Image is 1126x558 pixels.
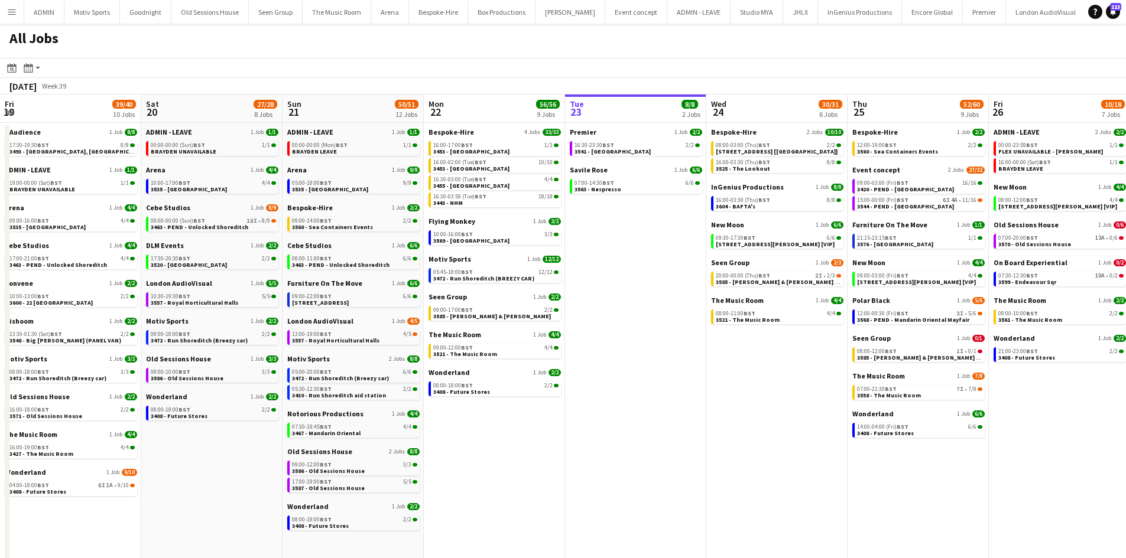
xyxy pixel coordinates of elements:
[433,159,486,165] span: 16:00-02:00 (Tue)
[852,165,900,174] span: Event concept
[857,180,908,186] span: 09:00-03:00 (Fri)
[711,220,843,258] div: New Moon1 Job6/609:30-17:30BST6/6[STREET_ADDRESS][PERSON_NAME] [VIP]
[37,141,49,149] span: BST
[686,180,694,186] span: 6/6
[951,197,958,203] span: 4A
[125,204,137,211] span: 4/4
[538,159,553,165] span: 10/10
[549,218,561,225] span: 3/3
[5,165,51,174] span: ADMIN - LEAVE
[171,1,249,24] button: Old Sessions House
[151,217,276,230] a: 08:00-00:00 (Sun)BST18I•8/93463 - PEND - Unlocked Shoreditch
[816,184,829,191] span: 1 Job
[716,165,770,172] span: 3525 - The Lookout
[146,203,278,241] div: Cebe Studios1 Job8/908:00-00:00 (Sun)BST18I•8/93463 - PEND - Unlocked Shoreditch
[179,254,190,262] span: BST
[429,128,474,136] span: Bespoke-Hire
[998,197,1038,203] span: 08:00-12:00
[852,165,985,220] div: Event concept2 Jobs27/3209:00-03:00 (Fri)BST16/163420 - PEND - [GEOGRAPHIC_DATA]15:00-00:00 (Fri)...
[146,241,278,250] a: DLM Events1 Job2/2
[287,241,332,250] span: Cebe Studios
[429,217,561,254] div: Flying Monkey1 Job3/310:00-16:00BST3/33569 - [GEOGRAPHIC_DATA]
[433,192,559,206] a: 16:30-03:59 (Tue)BST18/183443 - NHM
[429,128,561,136] a: Bespoke-Hire4 Jobs33/33
[831,184,843,191] span: 8/8
[857,148,938,155] span: 3560 - Sea Containers Events
[9,179,135,192] a: 19:00-00:00 (Sat)BST1/1BRAYDEN UNAVAILABLE
[121,142,129,148] span: 8/8
[24,1,64,24] button: ADMIN
[857,185,954,193] span: 3420 - PEND - Royal Opera House
[5,128,41,136] span: 1 Audience
[533,218,546,225] span: 1 Job
[5,165,137,203] div: ADMIN - LEAVE1 Job1/119:00-00:00 (Sat)BST1/1BRAYDEN UNAVAILABLE
[287,165,420,174] a: Arena1 Job9/9
[109,129,122,136] span: 1 Job
[109,204,122,211] span: 1 Job
[109,167,122,174] span: 1 Job
[403,180,411,186] span: 9/9
[968,235,976,241] span: 1/1
[716,142,770,148] span: 08:00-03:00 (Thu)
[674,167,687,174] span: 1 Job
[475,175,486,183] span: BST
[825,129,843,136] span: 10/10
[429,128,561,217] div: Bespoke-Hire4 Jobs33/3316:00-17:00BST1/13453 - [GEOGRAPHIC_DATA]16:00-02:00 (Tue)BST10/103453 - [...
[468,1,536,24] button: Box Productions
[602,141,614,149] span: BST
[433,141,559,155] a: 16:00-17:00BST1/13453 - [GEOGRAPHIC_DATA]
[731,1,783,24] button: Studio MYA
[998,148,1103,155] span: FLEX UNAVAILABLE - Ben Turner
[5,203,137,212] a: Arena1 Job4/4
[37,217,49,224] span: BST
[972,221,985,229] span: 1/1
[575,148,651,155] span: 3541 - Royal Festival Hall
[151,179,276,192] a: 10:00-17:00BST4/43535 - [GEOGRAPHIC_DATA]
[9,142,49,148] span: 17:30-19:30
[1026,196,1038,204] span: BST
[475,158,486,166] span: BST
[686,142,694,148] span: 2/2
[121,218,129,224] span: 4/4
[536,1,605,24] button: [PERSON_NAME]
[998,141,1124,155] a: 00:00-23:59BST1/1FLEX UNAVAILABLE - [PERSON_NAME]
[716,141,841,155] a: 08:00-03:00 (Thu)BST2/2[STREET_ADDRESS] [[GEOGRAPHIC_DATA]]
[544,142,553,148] span: 1/1
[5,241,137,279] div: Cebe Studios1 Job4/417:00-21:00BST4/43463 - PEND - Unlocked Shoreditch
[602,179,614,187] span: BST
[292,217,417,230] a: 09:00-14:00BST2/23560 - Sea Containers Events
[1026,141,1038,149] span: BST
[262,142,270,148] span: 1/1
[818,1,902,24] button: InGenius Productions
[292,254,417,268] a: 08:00-11:00BST6/63463 - PEND - Unlocked Shoreditch
[948,167,964,174] span: 2 Jobs
[433,182,510,190] span: 3455 - Kensington Palace
[674,129,687,136] span: 1 Job
[711,220,744,229] span: New Moon
[957,129,970,136] span: 1 Job
[570,128,596,136] span: Premier
[429,217,475,226] span: Flying Monkey
[249,1,303,24] button: Seen Group
[1109,142,1118,148] span: 1/1
[120,1,171,24] button: Goodnight
[433,230,559,244] a: 10:00-16:00BST3/33569 - [GEOGRAPHIC_DATA]
[433,177,486,182] span: 16:30-03:00 (Tue)
[857,197,908,203] span: 15:00-00:00 (Fri)
[1114,129,1126,136] span: 2/2
[151,142,205,148] span: 00:00-00:00 (Sun)
[716,240,835,248] span: 3396 - PEND - 9 Clifford St [VIP]
[711,182,843,220] div: InGenius Productions1 Job8/816:00-03:30 (Thu)BST8/83604 - BAFTA's
[994,182,1027,191] span: New Moon
[716,234,841,247] a: 09:30-17:30BST6/6[STREET_ADDRESS][PERSON_NAME] [VIP]
[146,128,192,136] span: ADMIN - LEAVE
[9,185,75,193] span: BRAYDEN UNAVAILABLE
[998,159,1051,165] span: 16:00-00:00 (Sat)
[807,129,823,136] span: 2 Jobs
[998,240,1071,248] span: 3570 - Old Sessions House
[5,165,137,174] a: ADMIN - LEAVE1 Job1/1
[125,167,137,174] span: 1/1
[146,128,278,136] a: ADMIN - LEAVE1 Job1/1
[287,241,420,279] div: Cebe Studios1 Job6/608:00-11:00BST6/63463 - PEND - Unlocked Shoreditch
[994,220,1126,258] div: Old Sessions House1 Job0/607:00-20:00BST13A•0/63570 - Old Sessions House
